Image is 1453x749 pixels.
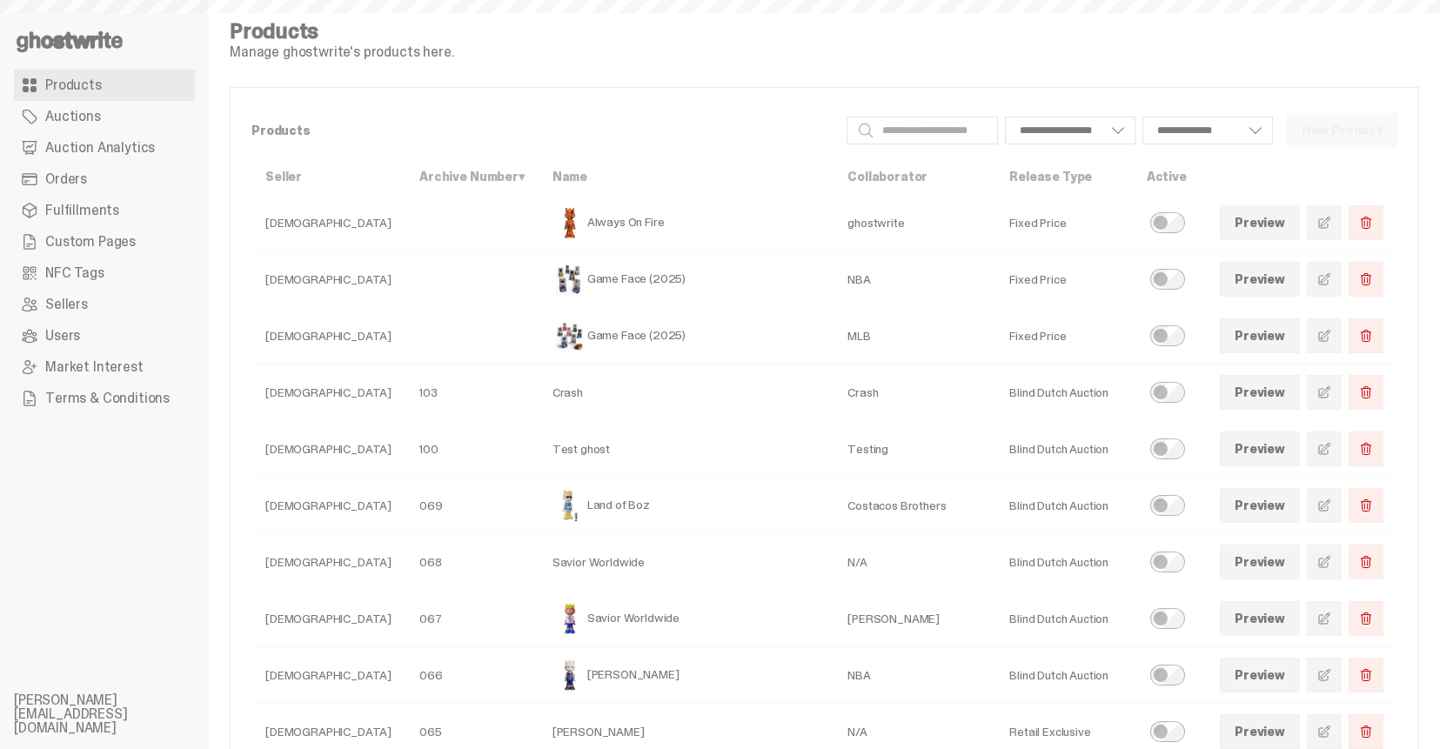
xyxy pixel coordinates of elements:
td: N/A [834,534,995,591]
td: Game Face (2025) [539,251,834,308]
span: Users [45,329,80,343]
button: Delete Product [1349,545,1383,579]
span: Market Interest [45,360,144,374]
a: Fulfillments [14,195,195,226]
span: Orders [45,172,87,186]
a: Orders [14,164,195,195]
img: Always On Fire [552,205,587,240]
a: Preview [1220,375,1300,410]
td: MLB [834,308,995,364]
td: [DEMOGRAPHIC_DATA] [251,421,405,478]
td: [DEMOGRAPHIC_DATA] [251,251,405,308]
td: Test ghost [539,421,834,478]
td: [DEMOGRAPHIC_DATA] [251,195,405,251]
a: NFC Tags [14,257,195,289]
p: Manage ghostwrite's products here. [230,45,454,59]
span: Products [45,78,102,92]
td: ghostwrite [834,195,995,251]
a: Archive Number▾ [419,169,525,184]
a: Custom Pages [14,226,195,257]
td: Crash [834,364,995,421]
td: [DEMOGRAPHIC_DATA] [251,591,405,647]
td: [DEMOGRAPHIC_DATA] [251,647,405,704]
td: Always On Fire [539,195,834,251]
img: Game Face (2025) [552,262,587,297]
button: Delete Product [1349,488,1383,523]
a: Auction Analytics [14,132,195,164]
li: [PERSON_NAME][EMAIL_ADDRESS][DOMAIN_NAME] [14,693,223,735]
span: Sellers [45,298,88,311]
td: [DEMOGRAPHIC_DATA] [251,308,405,364]
td: [DEMOGRAPHIC_DATA] [251,534,405,591]
td: 103 [405,364,539,421]
td: Land of Boz [539,478,834,534]
span: Terms & Conditions [45,391,170,405]
td: Crash [539,364,834,421]
td: Blind Dutch Auction [995,364,1133,421]
img: Savior Worldwide [552,601,587,636]
td: NBA [834,647,995,704]
td: 069 [405,478,539,534]
p: Products [251,124,833,137]
th: Release Type [995,159,1133,195]
td: [DEMOGRAPHIC_DATA] [251,478,405,534]
button: Delete Product [1349,601,1383,636]
a: Preview [1220,601,1300,636]
a: Preview [1220,714,1300,749]
span: Auctions [45,110,101,124]
a: Products [14,70,195,101]
td: 067 [405,591,539,647]
td: Savior Worldwide [539,534,834,591]
button: Delete Product [1349,714,1383,749]
td: 066 [405,647,539,704]
td: Costacos Brothers [834,478,995,534]
button: Delete Product [1349,658,1383,692]
span: Fulfillments [45,204,119,217]
span: ▾ [519,169,525,184]
img: Game Face (2025) [552,318,587,353]
button: Delete Product [1349,375,1383,410]
a: Preview [1220,658,1300,692]
td: 068 [405,534,539,591]
a: Preview [1220,262,1300,297]
th: Name [539,159,834,195]
a: Preview [1220,318,1300,353]
button: Delete Product [1349,431,1383,466]
a: Market Interest [14,351,195,383]
a: Preview [1220,545,1300,579]
a: Preview [1220,488,1300,523]
button: Delete Product [1349,318,1383,353]
button: Delete Product [1349,205,1383,240]
button: Delete Product [1349,262,1383,297]
td: Blind Dutch Auction [995,421,1133,478]
a: Preview [1220,205,1300,240]
td: Fixed Price [995,308,1133,364]
span: Custom Pages [45,235,136,249]
td: Blind Dutch Auction [995,591,1133,647]
td: Blind Dutch Auction [995,478,1133,534]
td: Fixed Price [995,195,1133,251]
a: Terms & Conditions [14,383,195,414]
span: NFC Tags [45,266,104,280]
th: Collaborator [834,159,995,195]
td: Blind Dutch Auction [995,534,1133,591]
td: [DEMOGRAPHIC_DATA] [251,364,405,421]
td: NBA [834,251,995,308]
img: Eminem [552,658,587,692]
a: Active [1147,169,1187,184]
td: [PERSON_NAME] [834,591,995,647]
td: Testing [834,421,995,478]
td: Fixed Price [995,251,1133,308]
h4: Products [230,21,454,42]
a: Sellers [14,289,195,320]
td: Savior Worldwide [539,591,834,647]
img: Land of Boz [552,488,587,523]
span: Auction Analytics [45,141,155,155]
td: Game Face (2025) [539,308,834,364]
a: Preview [1220,431,1300,466]
a: Auctions [14,101,195,132]
a: Users [14,320,195,351]
td: [PERSON_NAME] [539,647,834,704]
td: 100 [405,421,539,478]
td: Blind Dutch Auction [995,647,1133,704]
